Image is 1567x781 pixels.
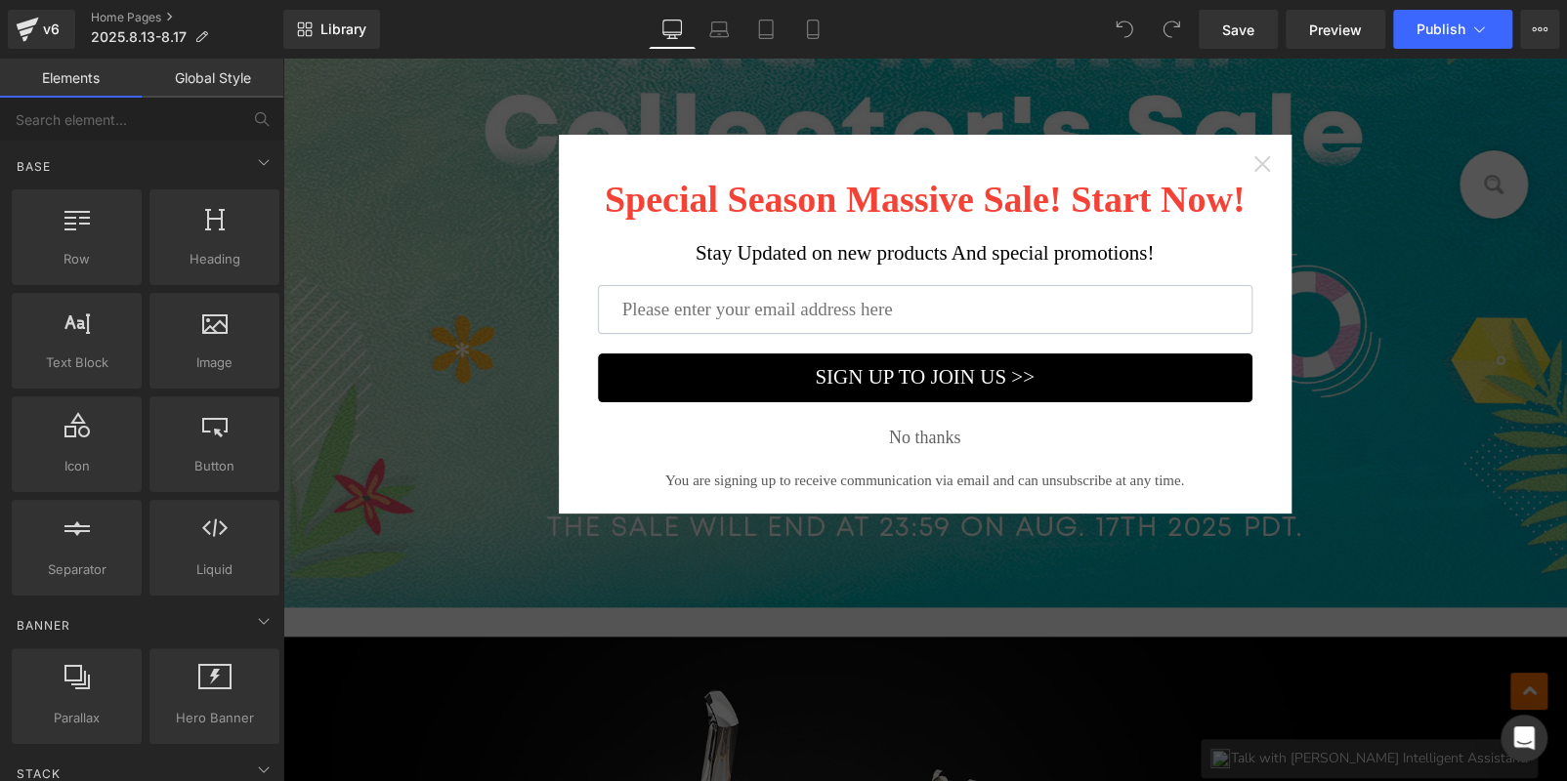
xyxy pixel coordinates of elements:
div: You are signing up to receive communication via email and can unsubscribe at any time. [316,414,970,431]
a: Close widget [970,96,990,115]
span: Row [18,249,136,269]
span: Publish [1417,21,1465,37]
a: Laptop [696,10,742,49]
span: Hero Banner [155,708,274,728]
span: Separator [18,559,136,580]
span: Icon [18,456,136,476]
span: Image [155,352,274,373]
span: Base [15,157,53,176]
a: Global Style [142,59,283,98]
a: Tablet [742,10,789,49]
a: v6 [8,10,75,49]
div: Stay Updated on new products And special promotions! [316,183,970,207]
a: New Library [283,10,380,49]
div: Open Intercom Messenger [1501,715,1547,761]
a: Preview [1286,10,1385,49]
span: Button [155,456,274,476]
a: Home Pages [91,10,283,25]
span: Text Block [18,352,136,373]
button: More [1520,10,1559,49]
span: Preview [1309,20,1362,40]
button: Redo [1152,10,1191,49]
a: Mobile [789,10,836,49]
span: Parallax [18,708,136,728]
div: v6 [39,17,64,42]
h1: Special Season Massive Sale! Start Now! [316,125,970,157]
span: Banner [15,616,72,635]
span: Heading [155,249,274,269]
button: Undo [1105,10,1144,49]
a: Desktop [649,10,696,49]
button: Publish [1393,10,1512,49]
span: Library [320,21,366,38]
span: Liquid [155,559,274,580]
div: No thanks [607,369,679,389]
span: Save [1222,20,1254,40]
button: SIGN UP TO JOIN US >> [316,295,970,344]
span: 2025.8.13-8.17 [91,29,187,45]
input: Please enter your email address here [316,226,970,275]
